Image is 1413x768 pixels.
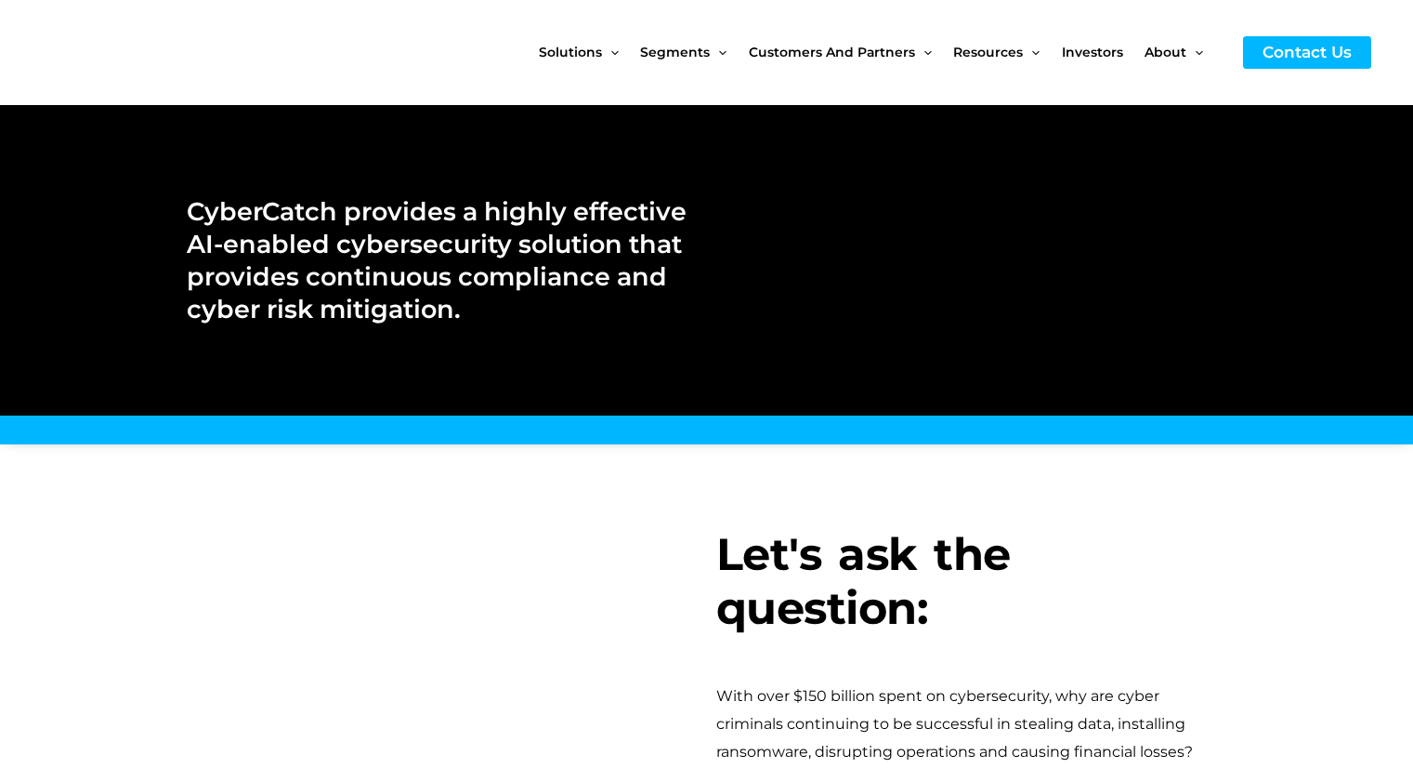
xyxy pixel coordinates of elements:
[187,195,687,325] h2: CyberCatch provides a highly effective AI-enabled cybersecurity solution that provides continuous...
[1243,36,1371,69] a: Contact Us
[1145,13,1186,91] span: About
[749,13,915,91] span: Customers and Partners
[953,13,1023,91] span: Resources
[710,13,726,91] span: Menu Toggle
[640,13,710,91] span: Segments
[33,14,255,91] img: CyberCatch
[716,528,1227,635] h3: Let's ask the question:
[1186,13,1203,91] span: Menu Toggle
[1062,13,1123,91] span: Investors
[539,13,1224,91] nav: Site Navigation: New Main Menu
[602,13,619,91] span: Menu Toggle
[915,13,932,91] span: Menu Toggle
[1062,13,1145,91] a: Investors
[539,13,602,91] span: Solutions
[1023,13,1040,91] span: Menu Toggle
[716,682,1227,767] div: With over $150 billion spent on cybersecurity, why are cyber criminals continuing to be successfu...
